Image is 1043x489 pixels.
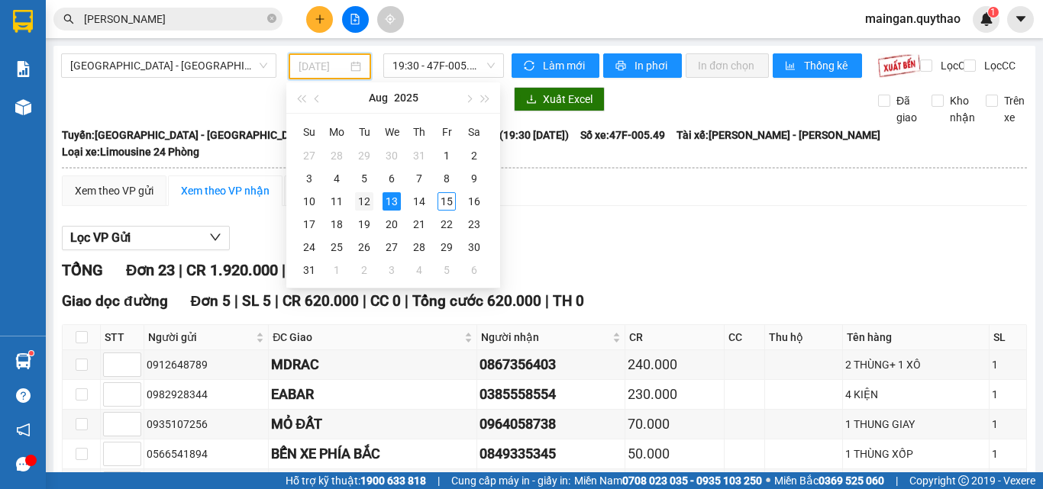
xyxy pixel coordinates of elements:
button: In đơn chọn [686,53,769,78]
td: 2025-08-12 [350,190,378,213]
img: logo-vxr [13,10,33,33]
button: aim [377,6,404,33]
td: 2025-08-23 [460,213,488,236]
span: aim [385,14,396,24]
td: 2025-08-01 [433,144,460,167]
div: 12 [355,192,373,211]
div: 1 [992,386,1024,403]
div: 23 [465,215,483,233]
div: BẾN XE PHÍA BẮC [271,443,473,465]
div: 30 [383,146,401,165]
span: Tổng cước 620.000 [412,292,541,310]
span: notification [16,423,31,437]
span: Đã giao [890,92,923,126]
span: close-circle [267,14,276,23]
td: 2025-08-13 [378,190,405,213]
div: 240.000 [628,354,722,375]
td: 2025-08-29 [433,236,460,259]
td: 2025-09-06 [460,259,488,281]
span: Giao dọc đường [62,292,168,310]
div: 8 [438,169,456,188]
button: printerIn phơi [603,53,682,78]
strong: 1900 633 818 [360,475,426,487]
div: 1 [438,146,456,165]
th: CR [625,325,725,350]
div: 2 [355,261,373,279]
div: 4 [410,261,428,279]
img: warehouse-icon [15,99,31,115]
span: CR 1.920.000 [186,261,278,279]
td: 2025-08-26 [350,236,378,259]
div: MỎ ĐẤT [271,413,473,435]
td: 2025-09-05 [433,259,460,281]
div: 5 [355,169,373,188]
span: Hỗ trợ kỹ thuật: [286,472,426,489]
div: 50.000 [628,443,722,465]
span: search [63,14,74,24]
div: 25 [328,238,346,256]
div: 1 [992,446,1024,462]
div: 13 [383,192,401,211]
span: Miền Bắc [774,472,884,489]
b: Tuyến: [GEOGRAPHIC_DATA] - [GEOGRAPHIC_DATA] ([GEOGRAPHIC_DATA] mới) [62,129,446,141]
span: TH 0 [553,292,584,310]
img: icon-new-feature [980,12,993,26]
img: solution-icon [15,61,31,77]
td: 2025-08-04 [323,167,350,190]
div: 20 [383,215,401,233]
div: 27 [300,146,318,165]
div: 0982928344 [147,386,266,403]
span: Cung cấp máy in - giấy in: [451,472,570,489]
span: CC 0 [370,292,401,310]
div: 1 THUNG GIAY [845,416,986,433]
div: 15 [438,192,456,211]
td: 2025-07-27 [295,144,323,167]
th: Su [295,120,323,144]
div: 0566541894 [147,446,266,462]
th: SL [990,325,1027,350]
div: 3 [383,261,401,279]
span: close-circle [267,12,276,27]
span: | [896,472,898,489]
div: Xem theo VP nhận [181,182,270,199]
div: 2 THÙNG+ 1 XÔ [845,356,986,373]
td: 2025-08-10 [295,190,323,213]
span: Miền Nam [574,472,762,489]
div: 0935107256 [147,416,266,433]
span: | [405,292,408,310]
button: Lọc VP Gửi [62,226,230,250]
span: Thống kê [804,57,850,74]
div: 4 [328,169,346,188]
td: 2025-08-22 [433,213,460,236]
sup: 1 [29,351,34,355]
div: MĐ1508250003 [108,56,216,93]
button: file-add [342,6,369,33]
div: 31 [410,146,428,165]
td: 2025-08-11 [323,190,350,213]
td: 2025-08-09 [460,167,488,190]
div: 1 [992,356,1024,373]
div: MDRAC [271,354,473,375]
div: Tên hàng: 1 THÙNG XỐP ( : 1 ) [13,8,216,46]
td: 2025-07-29 [350,144,378,167]
span: ĐC Giao [273,329,460,346]
td: 2025-08-30 [460,236,488,259]
span: bar-chart [785,60,798,72]
span: 1 [990,7,996,18]
span: maingan.quythao [853,9,973,28]
span: Lọc CC [978,57,1018,74]
div: 11 [328,192,346,211]
span: copyright [958,475,969,486]
th: STT [101,325,144,350]
div: 1 [328,261,346,279]
span: | [234,292,238,310]
span: | [275,292,279,310]
div: 28 [328,146,346,165]
td: 2025-09-03 [378,259,405,281]
td: 2025-08-15 [433,190,460,213]
th: We [378,120,405,144]
div: 7 [410,169,428,188]
span: SL [55,25,76,47]
div: 0385558554 [480,384,622,405]
div: [DATE] 10:21 [108,93,216,111]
